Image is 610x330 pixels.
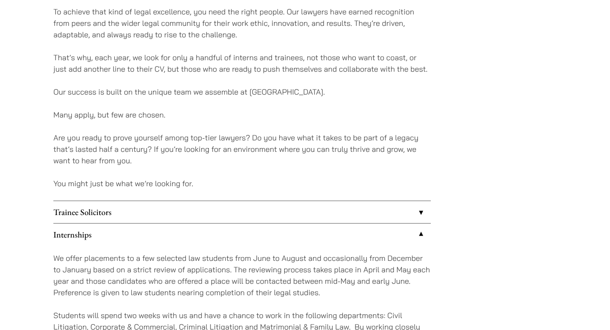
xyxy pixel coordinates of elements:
p: That’s why, each year, we look for only a handful of interns and trainees, not those who want to ... [53,52,431,75]
a: Internships [53,224,431,246]
p: You might just be what we’re looking for. [53,178,431,189]
a: Trainee Solicitors [53,201,431,223]
p: Are you ready to prove yourself among top-tier lawyers? Do you have what it takes to be part of a... [53,132,431,166]
p: We offer placements to a few selected law students from June to August and occasionally from Dece... [53,252,431,298]
p: Many apply, but few are chosen. [53,109,431,120]
p: Our success is built on the unique team we assemble at [GEOGRAPHIC_DATA]. [53,86,431,98]
p: To achieve that kind of legal excellence, you need the right people. Our lawyers have earned reco... [53,6,431,40]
